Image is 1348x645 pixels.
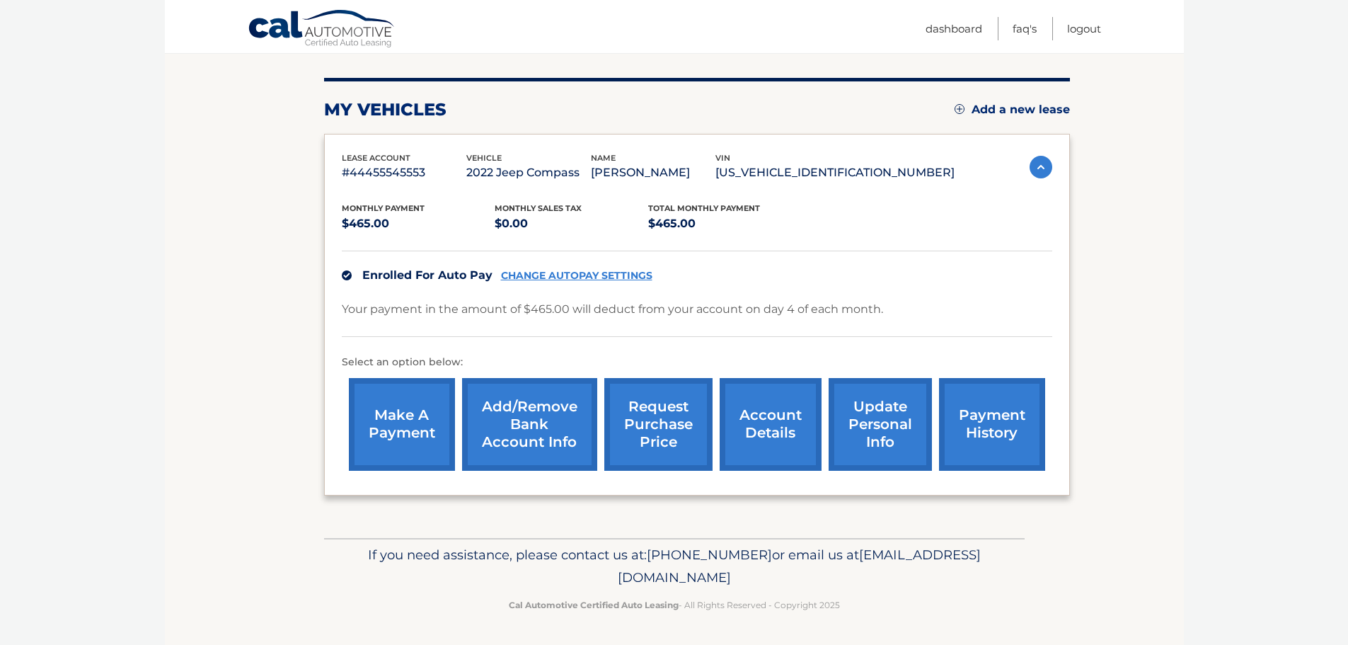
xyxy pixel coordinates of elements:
[648,203,760,213] span: Total Monthly Payment
[462,378,597,471] a: Add/Remove bank account info
[342,153,410,163] span: lease account
[509,600,679,610] strong: Cal Automotive Certified Auto Leasing
[342,203,425,213] span: Monthly Payment
[342,354,1052,371] p: Select an option below:
[648,214,802,234] p: $465.00
[715,153,730,163] span: vin
[466,163,591,183] p: 2022 Jeep Compass
[955,104,964,114] img: add.svg
[1067,17,1101,40] a: Logout
[829,378,932,471] a: update personal info
[591,163,715,183] p: [PERSON_NAME]
[1030,156,1052,178] img: accordion-active.svg
[495,203,582,213] span: Monthly sales Tax
[715,163,955,183] p: [US_VEHICLE_IDENTIFICATION_NUMBER]
[501,270,652,282] a: CHANGE AUTOPAY SETTINGS
[647,547,772,563] span: [PHONE_NUMBER]
[926,17,982,40] a: Dashboard
[342,270,352,280] img: check.svg
[248,9,396,50] a: Cal Automotive
[1013,17,1037,40] a: FAQ's
[495,214,648,234] p: $0.00
[342,214,495,234] p: $465.00
[939,378,1045,471] a: payment history
[466,153,502,163] span: vehicle
[955,103,1070,117] a: Add a new lease
[333,598,1015,612] p: - All Rights Reserved - Copyright 2025
[333,544,1015,589] p: If you need assistance, please contact us at: or email us at
[362,268,492,282] span: Enrolled For Auto Pay
[604,378,713,471] a: request purchase price
[720,378,822,471] a: account details
[324,99,447,120] h2: my vehicles
[342,299,883,319] p: Your payment in the amount of $465.00 will deduct from your account on day 4 of each month.
[349,378,455,471] a: make a payment
[591,153,616,163] span: name
[342,163,466,183] p: #44455545553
